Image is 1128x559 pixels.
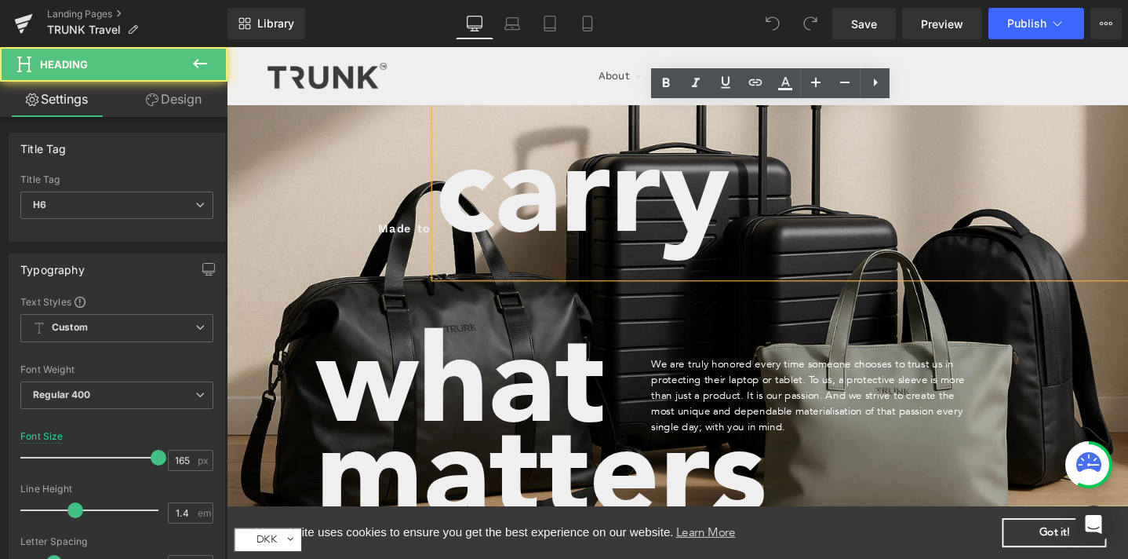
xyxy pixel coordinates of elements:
[757,8,788,39] button: Undo
[851,16,877,32] span: Save
[493,8,531,39] a: Laptop
[40,58,88,71] span: Heading
[20,295,213,308] div: Text Styles
[20,536,213,547] div: Letter Spacing
[471,499,538,523] a: learn more about cookies
[52,321,88,334] b: Custom
[921,16,963,32] span: Preview
[23,499,817,523] span: This website uses cookies to ensure you get the best experience on our website.
[257,16,294,31] span: Library
[902,8,982,39] a: Preview
[20,254,85,276] div: Typography
[447,326,792,408] p: We are truly honored every time someone chooses to trust us in protecting their laptop or tablet....
[20,431,64,442] div: Font Size
[20,364,213,375] div: Font Weight
[20,484,213,495] div: Line Height
[94,345,949,553] h6: matters
[447,20,502,41] a: Contact
[20,133,67,155] div: Title Tag
[198,508,211,518] span: em
[13,507,71,531] span: DKK
[20,174,213,185] div: Title Tag
[569,8,606,39] a: Mobile
[198,455,211,466] span: px
[47,24,121,36] span: TRUNK Travel
[817,496,926,528] a: dismiss cookie message
[384,20,444,41] button: About
[455,23,494,38] span: Contact
[1007,17,1046,30] span: Publish
[505,20,566,41] a: In-Stores
[33,199,46,210] b: H6
[513,23,558,38] span: In-Stores
[1075,506,1112,543] div: Open Intercom Messenger
[117,82,231,117] a: Design
[94,243,949,463] h6: what
[33,389,91,400] b: Regular 400
[220,61,949,243] h6: carry
[392,24,424,37] span: About
[456,8,493,39] a: Desktop
[531,8,569,39] a: Tablet
[1090,8,1122,39] button: More
[47,8,227,20] a: Landing Pages
[227,8,305,39] a: New Library
[43,16,169,45] img: TRUNK sleeves
[988,8,1084,39] button: Publish
[159,183,267,201] h2: Made to
[795,8,826,39] button: Redo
